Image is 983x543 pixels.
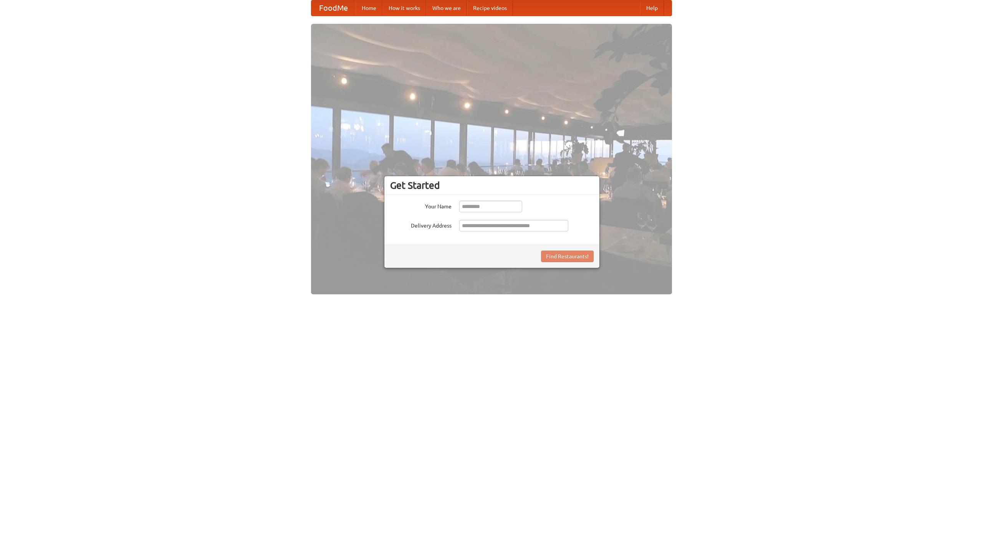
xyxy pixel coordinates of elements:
a: Home [356,0,382,16]
a: Help [640,0,664,16]
a: How it works [382,0,426,16]
a: Who we are [426,0,467,16]
h3: Get Started [390,180,594,191]
a: FoodMe [311,0,356,16]
button: Find Restaurants! [541,251,594,262]
label: Delivery Address [390,220,452,229]
label: Your Name [390,201,452,210]
a: Recipe videos [467,0,513,16]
